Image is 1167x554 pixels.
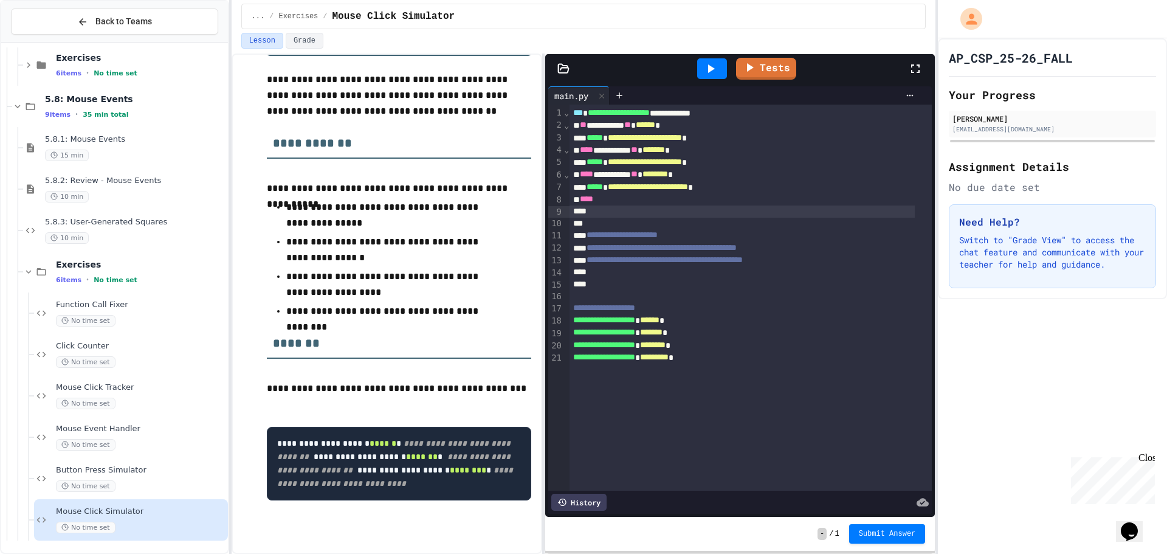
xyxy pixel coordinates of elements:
span: • [86,275,89,285]
span: 5.8: Mouse Events [45,94,225,105]
div: 7 [548,181,563,193]
h2: Assignment Details [949,158,1156,175]
div: 21 [548,352,563,364]
div: 1 [548,107,563,119]
div: [PERSON_NAME] [952,113,1152,124]
span: • [86,68,89,78]
span: Mouse Click Tracker [56,383,225,393]
span: ... [252,12,265,21]
span: 5.8.1: Mouse Events [45,134,225,145]
div: 17 [548,303,563,315]
span: 9 items [45,111,71,119]
div: main.py [548,89,594,102]
button: Back to Teams [11,9,218,35]
span: 6 items [56,69,81,77]
span: Button Press Simulator [56,465,225,476]
a: Tests [736,58,796,80]
span: Mouse Click Simulator [332,9,455,24]
div: [EMAIL_ADDRESS][DOMAIN_NAME] [952,125,1152,134]
span: 10 min [45,191,89,203]
span: Mouse Event Handler [56,424,225,434]
span: 6 items [56,276,81,284]
span: Submit Answer [859,529,916,539]
span: Fold line [563,145,570,154]
div: main.py [548,86,610,105]
span: 1 [835,529,839,539]
span: No time set [94,69,137,77]
div: 4 [548,144,563,156]
span: / [829,529,833,539]
div: 15 [548,279,563,291]
span: No time set [56,522,115,533]
div: 10 [548,218,563,230]
div: 11 [548,230,563,242]
button: Lesson [241,33,283,49]
div: Chat with us now!Close [5,5,84,77]
div: 20 [548,340,563,352]
div: 3 [548,132,563,144]
span: Function Call Fixer [56,300,225,310]
span: / [323,12,327,21]
span: 5.8.2: Review - Mouse Events [45,176,225,186]
div: 2 [548,119,563,131]
iframe: chat widget [1066,452,1155,504]
span: Exercises [56,259,225,270]
div: 6 [548,169,563,181]
div: 5 [548,156,563,168]
div: 13 [548,255,563,267]
div: My Account [948,5,985,33]
h3: Need Help? [959,215,1146,229]
span: - [818,528,827,540]
span: 5.8.3: User-Generated Squares [45,217,225,227]
iframe: chat widget [1116,505,1155,542]
div: History [551,494,607,511]
p: Switch to "Grade View" to access the chat feature and communicate with your teacher for help and ... [959,234,1146,271]
span: Fold line [563,108,570,117]
h1: AP_CSP_25-26_FALL [949,49,1073,66]
span: 10 min [45,232,89,244]
span: No time set [56,480,115,492]
div: No due date set [949,180,1156,195]
span: Exercises [278,12,318,21]
span: / [269,12,274,21]
span: Fold line [563,170,570,179]
span: 35 min total [83,111,128,119]
span: No time set [56,315,115,327]
div: 18 [548,315,563,327]
button: Submit Answer [849,524,926,544]
button: Grade [286,33,323,49]
div: 8 [548,194,563,206]
span: No time set [56,356,115,368]
span: 15 min [45,150,89,161]
div: 14 [548,267,563,279]
span: Exercises [56,52,225,63]
span: No time set [56,398,115,409]
span: Fold line [563,120,570,130]
h2: Your Progress [949,86,1156,103]
span: No time set [56,439,115,451]
span: No time set [94,276,137,284]
div: 16 [548,291,563,303]
div: 19 [548,328,563,340]
span: Back to Teams [95,15,152,28]
div: 9 [548,206,563,218]
span: Click Counter [56,341,225,351]
div: 12 [548,242,563,254]
span: • [75,109,78,119]
span: Mouse Click Simulator [56,507,225,517]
